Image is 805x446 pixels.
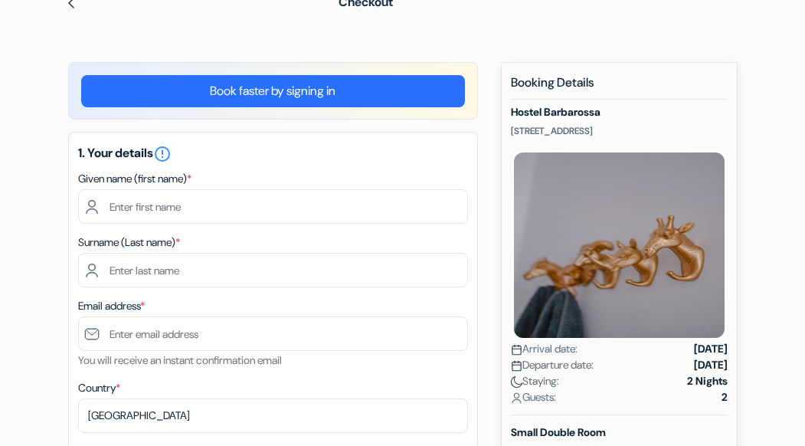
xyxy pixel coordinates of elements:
[153,145,172,163] i: error_outline
[511,425,606,439] b: Small Double Room
[511,75,728,100] h5: Booking Details
[511,392,522,404] img: user_icon.svg
[511,360,522,372] img: calendar.svg
[78,234,180,251] label: Surname (Last name)
[511,373,559,389] span: Staying:
[511,357,594,373] span: Departure date:
[694,357,728,373] strong: [DATE]
[511,376,522,388] img: moon.svg
[153,145,172,161] a: error_outline
[694,341,728,357] strong: [DATE]
[78,189,468,224] input: Enter first name
[511,344,522,356] img: calendar.svg
[78,353,282,367] small: You will receive an instant confirmation email
[78,298,145,314] label: Email address
[511,106,728,119] h5: Hostel Barbarossa
[78,316,468,351] input: Enter email address
[511,389,556,405] span: Guests:
[78,380,120,396] label: Country
[511,341,578,357] span: Arrival date:
[78,253,468,287] input: Enter last name
[722,389,728,405] strong: 2
[687,373,728,389] strong: 2 Nights
[81,75,465,107] a: Book faster by signing in
[78,145,468,163] h5: 1. Your details
[511,125,728,137] p: [STREET_ADDRESS]
[78,171,191,187] label: Given name (first name)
